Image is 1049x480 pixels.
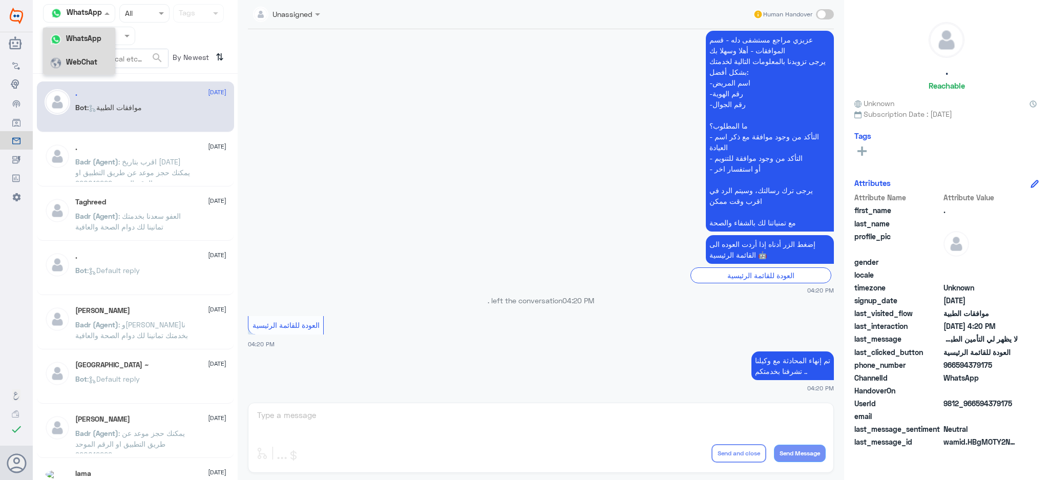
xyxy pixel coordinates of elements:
span: لا يظهر لي التأمين الطبي في التطبيق 1079558571 [943,333,1018,344]
span: Unknown [943,282,1018,293]
span: signup_date [854,295,941,306]
span: [DATE] [208,468,226,477]
p: 11/8/2025, 4:20 PM [706,31,834,232]
img: defaultAdmin.png [45,361,70,386]
span: Badr (Agent) [75,157,118,166]
img: whatsapp.png [48,32,64,47]
span: Badr (Agent) [75,320,118,329]
img: defaultAdmin.png [45,143,70,169]
span: : العفو سعدنا بخدمتك تمانينا لك دوام الصحة والعافية [75,212,181,231]
h6: Attributes [854,178,891,187]
span: : اقرب بتاريخ [DATE] يمكنك حجز موعد عن طريق التطبيق او الرقم الموحد 920012222 [75,157,190,187]
span: Human Handover [763,10,812,19]
span: [DATE] [208,305,226,314]
img: webchat.png [48,55,64,71]
h5: . [946,66,948,77]
span: Unknown [854,98,894,109]
span: 0 [943,424,1018,434]
span: Badr (Agent) [75,212,118,220]
span: wamid.HBgMOTY2NTk0Mzc5MTc1FQIAEhgUM0FFNDk2OTU3MzE2RDg5MjNCNDEA [943,436,1018,447]
span: Bot [75,103,87,112]
span: last_visited_flow [854,308,941,319]
span: null [943,257,1018,267]
span: locale [854,269,941,280]
span: 2025-08-11T13:19:36.249Z [943,295,1018,306]
span: ChannelId [854,372,941,383]
span: HandoverOn [854,385,941,396]
span: first_name [854,205,941,216]
span: last_message_sentiment [854,424,941,434]
h5: lama [75,469,91,478]
h5: Turki ~ [75,361,149,369]
button: Send Message [774,445,826,462]
span: العودة للقائمة الرئيسية [253,321,320,329]
span: gender [854,257,941,267]
h5: ضيدان البرازي [75,306,130,315]
span: UserId [854,398,941,409]
div: العودة للقائمة الرئيسية [690,267,831,283]
img: whatsapp.png [49,6,64,21]
img: defaultAdmin.png [45,89,70,115]
span: : Default reply [87,266,140,275]
h5: . [75,143,77,152]
span: 2025-08-11T13:20:25.68Z [943,321,1018,331]
b: WhatsApp [66,34,101,43]
span: : Default reply [87,374,140,383]
img: defaultAdmin.png [943,231,969,257]
span: email [854,411,941,422]
img: picture [45,469,70,479]
h5: . [75,89,77,98]
h6: Reachable [929,81,965,90]
span: Badr (Agent) [75,429,118,437]
h5: Taghreed [75,198,106,206]
span: 04:20 PM [562,296,594,305]
span: 2 [943,372,1018,383]
span: last_message [854,333,941,344]
span: search [151,52,163,64]
button: Avatar [7,453,26,473]
span: : يمكنك حجز موعد عن طريق التطبيق او الرقم الموحد 920012222 [75,429,185,459]
p: . left the conversation [248,295,834,306]
img: defaultAdmin.png [45,252,70,278]
span: Subscription Date : [DATE] [854,109,1039,119]
span: 04:20 PM [807,286,834,295]
img: defaultAdmin.png [929,23,964,57]
span: [DATE] [208,88,226,97]
span: Bot [75,266,87,275]
span: العودة للقائمة الرئيسية [943,347,1018,358]
button: search [151,50,163,67]
span: موافقات الطبية [943,308,1018,319]
span: profile_pic [854,231,941,255]
span: [DATE] [208,359,226,368]
span: 04:20 PM [807,384,834,392]
img: defaultAdmin.png [45,306,70,332]
span: [DATE] [208,251,226,260]
img: Widebot Logo [10,8,23,24]
span: Attribute Value [943,192,1018,203]
span: null [943,411,1018,422]
span: By Newest [169,49,212,69]
span: phone_number [854,360,941,370]
span: Attribute Name [854,192,941,203]
h5: Hanan Fahad [75,415,130,424]
i: check [10,423,23,435]
img: defaultAdmin.png [45,198,70,223]
p: 11/8/2025, 4:20 PM [706,235,834,264]
h5: . [75,252,77,261]
span: null [943,269,1018,280]
span: . [943,205,1018,216]
span: Bot [75,374,87,383]
button: Send and close [711,444,766,463]
i: ⇅ [216,49,224,66]
span: [DATE] [208,142,226,151]
span: 04:20 PM [248,341,275,347]
span: 966594379175 [943,360,1018,370]
span: timezone [854,282,941,293]
span: null [943,385,1018,396]
span: : موافقات الطبية [87,103,142,112]
span: 9812_966594379175 [943,398,1018,409]
span: : و[PERSON_NAME]نا بخدمتك تمانينا لك دوام الصحة والعافية [75,320,188,340]
img: defaultAdmin.png [45,415,70,441]
span: last_interaction [854,321,941,331]
b: WebChat [66,57,97,66]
